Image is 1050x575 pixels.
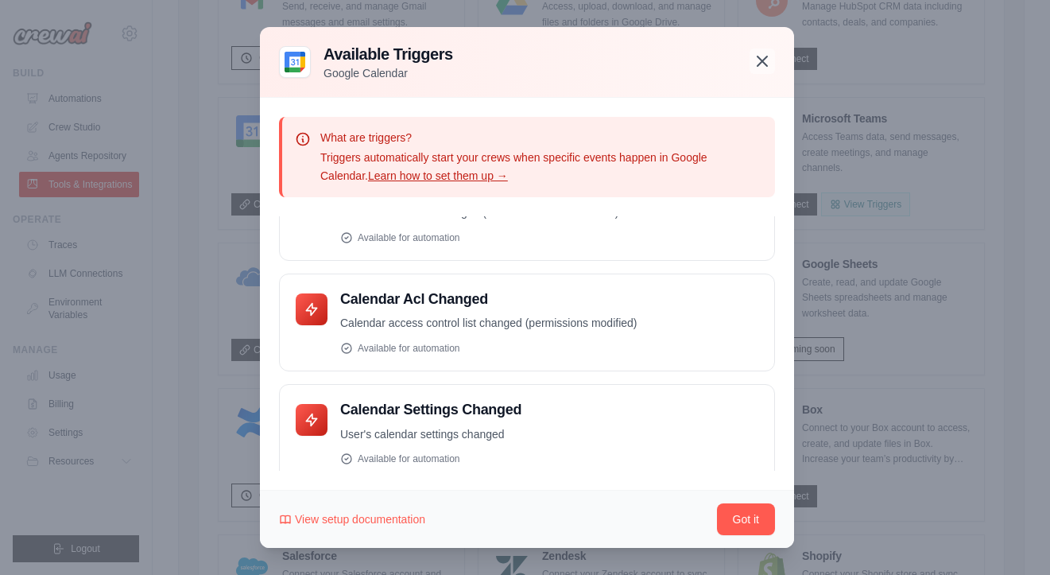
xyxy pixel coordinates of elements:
[324,65,453,81] p: Google Calendar
[340,425,758,444] p: User's calendar settings changed
[295,511,425,527] span: View setup documentation
[717,503,775,535] button: Got it
[320,130,762,146] p: What are triggers?
[279,511,425,527] a: View setup documentation
[368,169,508,182] a: Learn how to set them up →
[324,43,453,65] h3: Available Triggers
[340,342,758,355] div: Available for automation
[340,290,758,309] h4: Calendar Acl Changed
[340,401,758,419] h4: Calendar Settings Changed
[279,46,311,78] img: Google Calendar
[340,231,758,244] div: Available for automation
[340,314,758,332] p: Calendar access control list changed (permissions modified)
[340,453,758,465] div: Available for automation
[320,149,762,185] p: Triggers automatically start your crews when specific events happen in Google Calendar.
